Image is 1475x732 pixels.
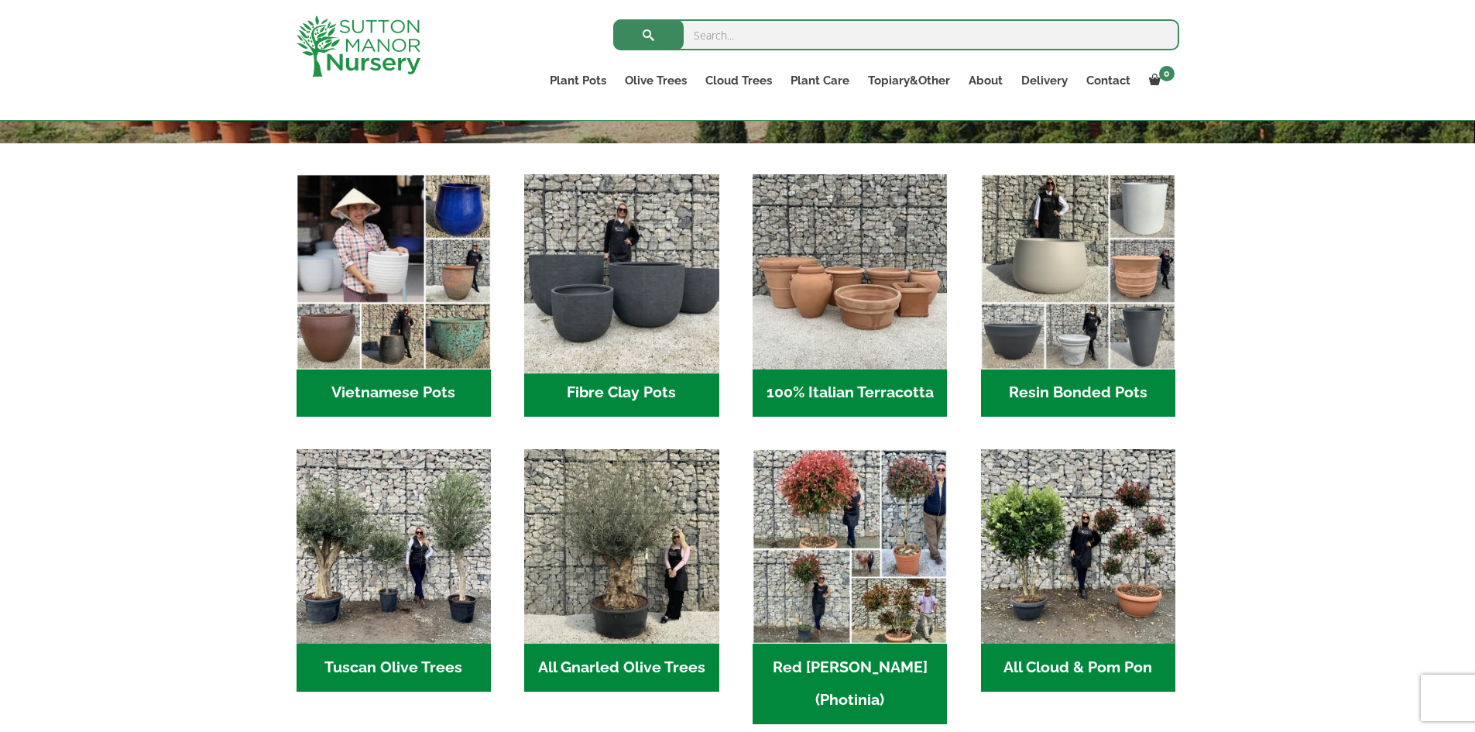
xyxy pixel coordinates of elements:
h2: Vietnamese Pots [297,369,491,418]
a: Visit product category Vietnamese Pots [297,174,491,417]
a: Delivery [1012,70,1077,91]
a: Topiary&Other [859,70,959,91]
img: Home - 1B137C32 8D99 4B1A AA2F 25D5E514E47D 1 105 c [753,174,947,369]
a: Visit product category 100% Italian Terracotta [753,174,947,417]
img: Home - A124EB98 0980 45A7 B835 C04B779F7765 [981,449,1175,644]
a: Visit product category All Gnarled Olive Trees [524,449,719,692]
h2: All Cloud & Pom Pon [981,644,1175,692]
img: Home - F5A23A45 75B5 4929 8FB2 454246946332 [753,449,947,644]
h2: Resin Bonded Pots [981,369,1175,418]
img: logo [297,15,420,77]
a: Visit product category Fibre Clay Pots [524,174,719,417]
span: 0 [1159,66,1175,81]
img: Home - 7716AD77 15EA 4607 B135 B37375859F10 [297,449,491,644]
a: Visit product category Red Robin (Photinia) [753,449,947,724]
a: Contact [1077,70,1140,91]
img: Home - 67232D1B A461 444F B0F6 BDEDC2C7E10B 1 105 c [981,174,1175,369]
img: Home - 6E921A5B 9E2F 4B13 AB99 4EF601C89C59 1 105 c [297,174,491,369]
a: Visit product category All Cloud & Pom Pon [981,449,1175,692]
a: Visit product category Tuscan Olive Trees [297,449,491,692]
h2: Tuscan Olive Trees [297,644,491,692]
h2: 100% Italian Terracotta [753,369,947,418]
img: Home - 8194B7A3 2818 4562 B9DD 4EBD5DC21C71 1 105 c 1 [520,170,724,374]
a: Visit product category Resin Bonded Pots [981,174,1175,417]
a: Plant Care [781,70,859,91]
h2: All Gnarled Olive Trees [524,644,719,692]
input: Search... [613,19,1179,50]
a: Cloud Trees [696,70,781,91]
a: 0 [1140,70,1179,91]
a: About [959,70,1012,91]
h2: Fibre Clay Pots [524,369,719,418]
a: Olive Trees [616,70,696,91]
h2: Red [PERSON_NAME] (Photinia) [753,644,947,724]
a: Plant Pots [540,70,616,91]
img: Home - 5833C5B7 31D0 4C3A 8E42 DB494A1738DB [524,449,719,644]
